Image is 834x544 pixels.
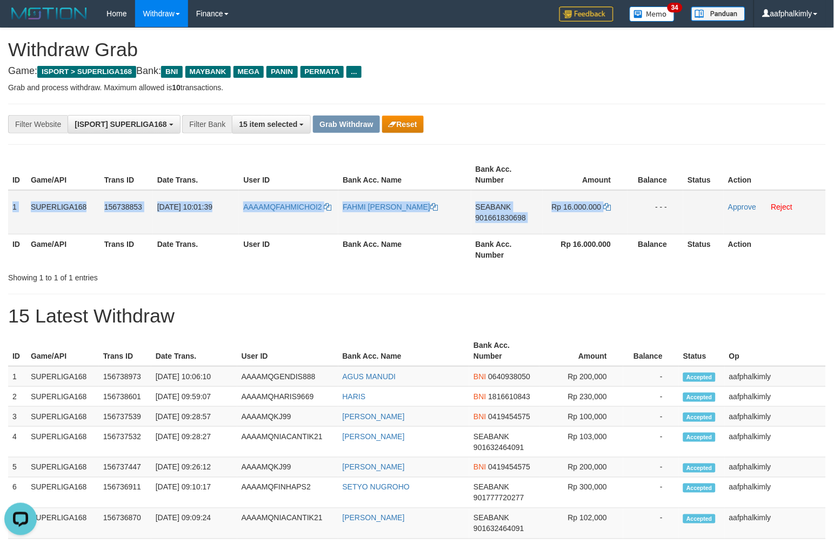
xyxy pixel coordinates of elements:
td: 156737532 [99,427,151,458]
th: Balance [623,335,679,366]
td: [DATE] 09:10:17 [151,478,237,508]
td: aafphalkimly [725,387,826,407]
span: BNI [161,66,182,78]
span: Accepted [683,464,716,473]
th: ID [8,234,26,265]
th: Amount [543,159,628,190]
a: HARIS [343,392,366,401]
span: Copy 901661830698 to clipboard [476,213,526,222]
span: MAYBANK [185,66,231,78]
td: SUPERLIGA168 [26,508,99,539]
td: [DATE] 10:06:10 [151,366,237,387]
td: 4 [8,427,26,458]
td: 5 [8,458,26,478]
td: AAAAMQNIACANTIK21 [237,508,338,539]
span: SEABANK [473,432,509,441]
span: BNI [473,463,486,472]
span: Copy 901632464091 to clipboard [473,525,524,533]
span: BNI [473,372,486,381]
a: FAHMI [PERSON_NAME] [343,203,438,211]
td: - [623,458,679,478]
th: Bank Acc. Number [469,335,539,366]
span: Copy 901632464091 to clipboard [473,443,524,452]
span: 34 [668,3,682,12]
span: Rp 16.000.000 [552,203,602,211]
td: Rp 300,000 [539,478,623,508]
th: Status [683,159,724,190]
td: [DATE] 09:28:27 [151,427,237,458]
a: AGUS MANUDI [343,372,396,381]
td: 1 [8,190,26,234]
th: Action [724,159,826,190]
th: Date Trans. [151,335,237,366]
td: - [623,427,679,458]
td: aafphalkimly [725,478,826,508]
span: Copy 1816610843 to clipboard [489,392,531,401]
span: ISPORT > SUPERLIGA168 [37,66,136,78]
strong: 10 [172,83,181,92]
th: Bank Acc. Name [338,234,471,265]
span: Copy 0419454575 to clipboard [489,463,531,472]
a: Copy 16000000 to clipboard [604,203,611,211]
td: 6 [8,478,26,508]
td: - [623,407,679,427]
span: Copy 901777720277 to clipboard [473,494,524,502]
a: [PERSON_NAME] [343,432,405,441]
td: aafphalkimly [725,366,826,387]
td: SUPERLIGA168 [26,407,99,427]
td: 1 [8,366,26,387]
span: BNI [473,412,486,421]
p: Grab and process withdraw. Maximum allowed is transactions. [8,82,826,93]
th: Bank Acc. Number [471,159,543,190]
th: Rp 16.000.000 [543,234,628,265]
td: aafphalkimly [725,427,826,458]
span: Copy 0640938050 to clipboard [489,372,531,381]
span: [DATE] 10:01:39 [157,203,212,211]
td: AAAAMQKJ99 [237,407,338,427]
span: 15 item selected [239,120,297,129]
th: Trans ID [99,335,151,366]
h1: Withdraw Grab [8,39,826,61]
span: Accepted [683,433,716,442]
span: Accepted [683,413,716,422]
span: MEGA [233,66,264,78]
button: Reset [382,116,424,133]
button: Grab Withdraw [313,116,379,133]
span: Accepted [683,483,716,493]
span: AAAAMQFAHMICHOI2 [243,203,322,211]
td: 3 [8,407,26,427]
img: MOTION_logo.png [8,5,90,22]
a: Reject [771,203,793,211]
td: 156736870 [99,508,151,539]
td: [DATE] 09:28:57 [151,407,237,427]
span: Accepted [683,514,716,523]
td: 156736911 [99,478,151,508]
span: Accepted [683,393,716,402]
a: SETYO NUGROHO [343,483,410,492]
th: Bank Acc. Name [338,159,471,190]
img: Button%20Memo.svg [630,6,675,22]
th: Trans ID [100,159,153,190]
span: Copy 0419454575 to clipboard [489,412,531,421]
th: Game/API [26,335,99,366]
a: [PERSON_NAME] [343,463,405,472]
td: AAAAMQFINHAPS2 [237,478,338,508]
td: [DATE] 09:59:07 [151,387,237,407]
th: User ID [239,234,338,265]
td: aafphalkimly [725,407,826,427]
td: [DATE] 09:09:24 [151,508,237,539]
th: Date Trans. [153,159,239,190]
td: - [623,478,679,508]
span: [ISPORT] SUPERLIGA168 [75,120,166,129]
td: aafphalkimly [725,458,826,478]
td: AAAAMQGENDIS888 [237,366,338,387]
th: Date Trans. [153,234,239,265]
span: Accepted [683,373,716,382]
th: Bank Acc. Name [338,335,470,366]
td: 156737539 [99,407,151,427]
td: 156738973 [99,366,151,387]
th: User ID [237,335,338,366]
td: SUPERLIGA168 [26,478,99,508]
span: ... [346,66,361,78]
td: AAAAMQHARIS9669 [237,387,338,407]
